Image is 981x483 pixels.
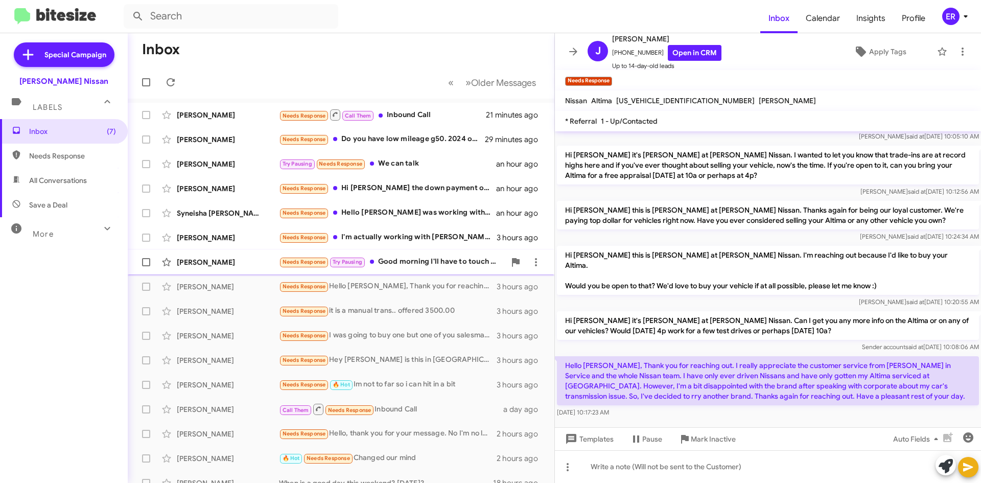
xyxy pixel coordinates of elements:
[670,430,744,448] button: Mark Inactive
[328,407,371,413] span: Needs Response
[759,96,816,105] span: [PERSON_NAME]
[177,110,279,120] div: [PERSON_NAME]
[177,306,279,316] div: [PERSON_NAME]
[885,430,950,448] button: Auto Fields
[894,4,933,33] a: Profile
[557,201,979,229] p: Hi [PERSON_NAME] this is [PERSON_NAME] at [PERSON_NAME] Nissan. Thanks again for being our loyal ...
[279,281,497,292] div: Hello [PERSON_NAME], Thank you for reaching out. I really appreciate the customer service from [P...
[14,42,114,67] a: Special Campaign
[29,175,87,186] span: All Conversations
[859,298,979,306] span: [PERSON_NAME] [DATE] 10:20:55 AM
[565,96,587,105] span: Nissan
[177,134,279,145] div: [PERSON_NAME]
[486,110,546,120] div: 21 minutes ago
[177,429,279,439] div: [PERSON_NAME]
[616,96,755,105] span: [US_VEHICLE_IDENTIFICATION_NUMBER]
[565,117,597,126] span: * Referral
[29,126,116,136] span: Inbox
[503,404,546,415] div: a day ago
[557,356,979,405] p: Hello [PERSON_NAME], Thank you for reaching out. I really appreciate the customer service from [P...
[906,298,924,306] span: said at
[760,4,798,33] a: Inbox
[279,207,496,219] div: Hello [PERSON_NAME] was working with [PERSON_NAME] [DATE] and was waiting to see if he would find...
[333,381,350,388] span: 🔥 Hot
[283,308,326,314] span: Needs Response
[860,233,979,240] span: [PERSON_NAME] [DATE] 10:24:34 AM
[862,343,979,351] span: Sender account [DATE] 10:08:06 AM
[860,188,979,195] span: [PERSON_NAME] [DATE] 10:12:56 AM
[496,183,546,194] div: an hour ago
[869,42,906,61] span: Apply Tags
[798,4,848,33] a: Calendar
[177,159,279,169] div: [PERSON_NAME]
[557,408,609,416] span: [DATE] 10:17:23 AM
[44,50,106,60] span: Special Campaign
[279,133,485,145] div: Do you have low mileage g50. 2024 or 2025. What price range. You did have a white qx55 low mileag...
[448,76,454,89] span: «
[557,146,979,185] p: Hi [PERSON_NAME] it's [PERSON_NAME] at [PERSON_NAME] Nissan. I wanted to let you know that trade-...
[177,183,279,194] div: [PERSON_NAME]
[307,455,350,462] span: Needs Response
[848,4,894,33] a: Insights
[595,43,601,59] span: J
[557,311,979,340] p: Hi [PERSON_NAME] it's [PERSON_NAME] at [PERSON_NAME] Nissan. Can I get you any more info on the A...
[565,77,612,86] small: Needs Response
[283,259,326,265] span: Needs Response
[933,8,970,25] button: ER
[283,357,326,363] span: Needs Response
[142,41,180,58] h1: Inbox
[612,45,721,61] span: [PHONE_NUMBER]
[471,77,536,88] span: Older Messages
[283,430,326,437] span: Needs Response
[907,233,925,240] span: said at
[177,233,279,243] div: [PERSON_NAME]
[283,234,326,241] span: Needs Response
[279,256,505,268] div: Good morning I'll have to touch bases with you next week sometime.
[908,188,926,195] span: said at
[279,108,486,121] div: Inbound Call
[177,453,279,464] div: [PERSON_NAME]
[942,8,960,25] div: ER
[893,430,942,448] span: Auto Fields
[497,355,546,365] div: 3 hours ago
[177,380,279,390] div: [PERSON_NAME]
[465,76,471,89] span: »
[283,283,326,290] span: Needs Response
[19,76,108,86] div: [PERSON_NAME] Nissan
[497,282,546,292] div: 3 hours ago
[459,72,542,93] button: Next
[319,160,362,167] span: Needs Response
[485,134,546,145] div: 29 minutes ago
[283,160,312,167] span: Try Pausing
[497,331,546,341] div: 3 hours ago
[29,200,67,210] span: Save a Deal
[279,158,496,170] div: We can talk
[333,259,362,265] span: Try Pausing
[279,232,497,243] div: I'm actually working with [PERSON_NAME]
[555,430,622,448] button: Templates
[283,455,300,462] span: 🔥 Hot
[642,430,662,448] span: Pause
[612,61,721,71] span: Up to 14-day-old leads
[279,305,497,317] div: it is a manual trans.. offered 3500.00
[668,45,721,61] a: Open in CRM
[279,403,503,416] div: Inbound Call
[905,343,923,351] span: said at
[859,132,979,140] span: [PERSON_NAME] [DATE] 10:05:10 AM
[497,380,546,390] div: 3 hours ago
[497,429,546,439] div: 2 hours ago
[442,72,542,93] nav: Page navigation example
[622,430,670,448] button: Pause
[691,430,736,448] span: Mark Inactive
[33,229,54,239] span: More
[283,381,326,388] span: Needs Response
[283,407,309,413] span: Call Them
[591,96,612,105] span: Altima
[283,332,326,339] span: Needs Response
[283,210,326,216] span: Needs Response
[496,159,546,169] div: an hour ago
[107,126,116,136] span: (7)
[29,151,116,161] span: Needs Response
